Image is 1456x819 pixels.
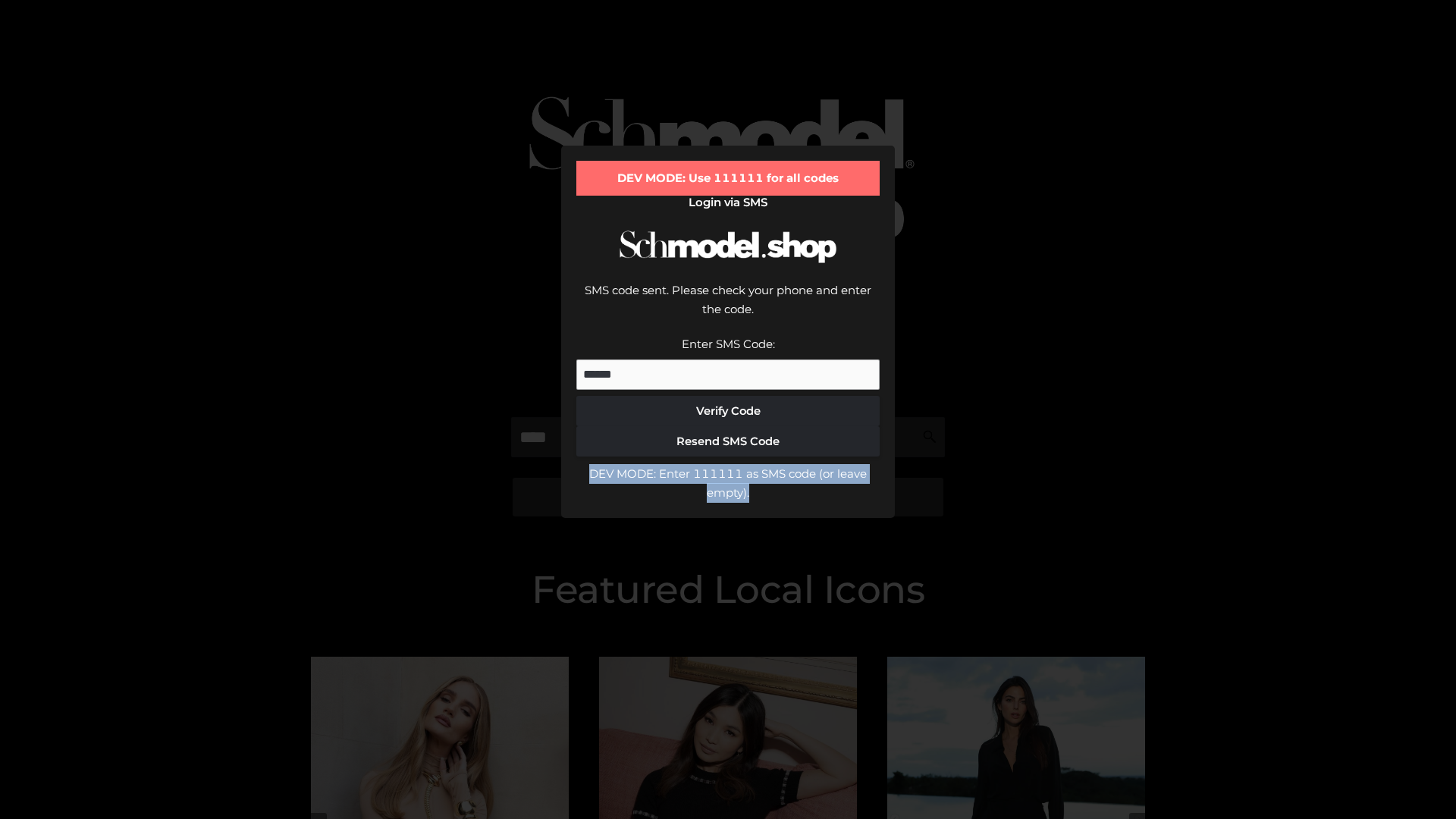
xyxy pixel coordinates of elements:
h2: Login via SMS [576,196,880,209]
button: Verify Code [576,396,880,426]
img: Schmodel Logo [614,217,842,277]
div: DEV MODE: Use 111111 for all codes [576,161,880,196]
button: Resend SMS Code [576,426,880,457]
div: SMS code sent. Please check your phone and enter the code. [576,281,880,334]
div: DEV MODE: Enter 111111 as SMS code (or leave empty). [576,464,880,503]
label: Enter SMS Code: [682,337,775,351]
